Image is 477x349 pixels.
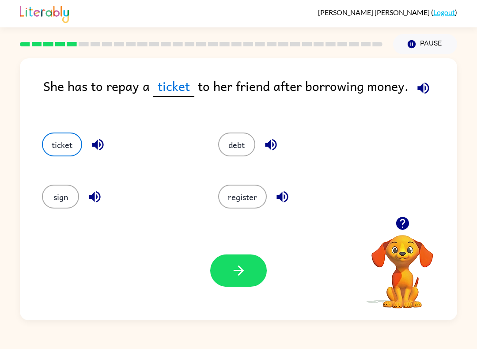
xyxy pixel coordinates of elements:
[318,8,457,16] div: ( )
[42,185,79,209] button: sign
[358,221,447,310] video: Your browser must support playing .mp4 files to use Literably. Please try using another browser.
[433,8,455,16] a: Logout
[218,185,267,209] button: register
[393,34,457,54] button: Pause
[153,76,194,97] span: ticket
[43,76,457,115] div: She has to repay a to her friend after borrowing money.
[318,8,431,16] span: [PERSON_NAME] [PERSON_NAME]
[218,133,255,156] button: debt
[42,133,82,156] button: ticket
[20,4,69,23] img: Literably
